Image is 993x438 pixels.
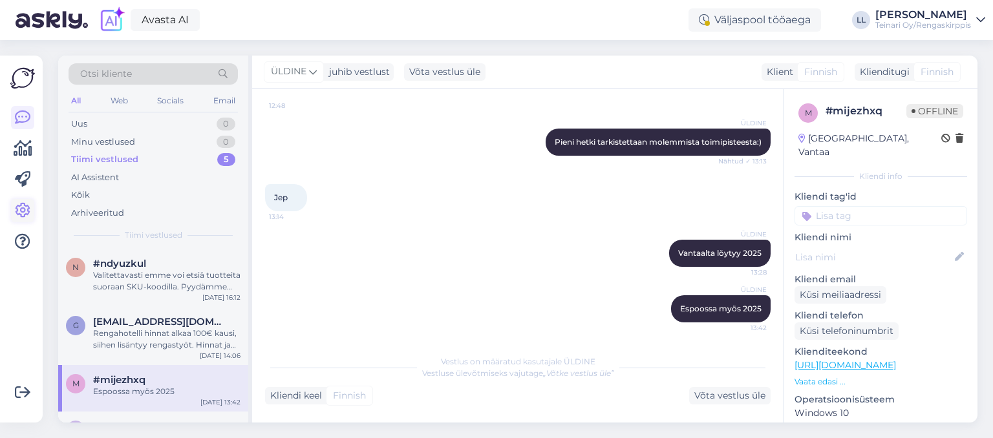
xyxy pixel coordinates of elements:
[795,231,967,244] p: Kliendi nimi
[125,229,182,241] span: Tiimi vestlused
[274,193,288,202] span: Jep
[265,389,322,402] div: Kliendi keel
[71,118,87,130] div: Uus
[441,357,595,366] span: Vestlus on määratud kasutajale ÜLDINE
[804,65,837,79] span: Finnish
[718,229,767,239] span: ÜLDINE
[543,368,614,378] i: „Võtke vestlus üle”
[71,171,119,184] div: AI Assistent
[875,10,985,30] a: [PERSON_NAME]Teinari Oy/Rengaskirppis
[718,285,767,295] span: ÜLDINE
[680,304,762,313] span: Espoossa myös 2025
[217,136,235,149] div: 0
[93,316,228,328] span: gfsnake@hotmail.com
[795,250,952,264] input: Lisa nimi
[108,92,131,109] div: Web
[689,387,771,404] div: Võta vestlus üle
[93,386,240,397] div: Espoossa myös 2025
[805,108,812,118] span: m
[269,101,317,110] span: 12:48
[93,269,240,293] div: Valitettavasti emme voi etsiä tuotteita suoraan SKU-koodilla. Pyydämme sinua käyttämään verkkokau...
[93,258,146,269] span: #ndyuzkul
[689,8,821,32] div: Väljaspool tööaega
[852,11,870,29] div: LL
[906,104,963,118] span: Offline
[795,359,896,371] a: [URL][DOMAIN_NAME]
[718,118,767,128] span: ÜLDINE
[155,92,186,109] div: Socials
[72,262,79,272] span: n
[795,345,967,359] p: Klienditeekond
[795,190,967,203] p: Kliendi tag'id
[200,351,240,360] div: [DATE] 14:06
[555,137,762,147] span: Pieni hetki tarkistettaan molemmista toimipisteesta:)
[271,65,306,79] span: ÜLDINE
[875,20,971,30] div: Teinari Oy/Rengaskirppis
[795,393,967,406] p: Operatsioonisüsteem
[93,374,145,386] span: #mijezhxq
[200,397,240,407] div: [DATE] 13:42
[80,67,132,81] span: Otsi kliente
[131,9,200,31] a: Avasta AI
[98,6,125,34] img: explore-ai
[826,103,906,119] div: # mijezhxq
[875,10,971,20] div: [PERSON_NAME]
[93,328,240,351] div: Rengahotelli hinnat alkaa 100€ kausi, siihen lisäntyy rengastyöt. Hinnat ja saatavilla olevat pak...
[93,421,228,432] span: anzq1983@gmail.com
[762,65,793,79] div: Klient
[718,323,767,333] span: 13:42
[269,212,317,222] span: 13:14
[795,273,967,286] p: Kliendi email
[795,286,886,304] div: Küsi meiliaadressi
[798,132,941,159] div: [GEOGRAPHIC_DATA], Vantaa
[72,379,80,388] span: m
[217,153,235,166] div: 5
[69,92,83,109] div: All
[10,66,35,90] img: Askly Logo
[71,207,124,220] div: Arhiveeritud
[795,206,967,225] input: Lisa tag
[71,153,138,166] div: Tiimi vestlused
[422,368,614,378] span: Vestluse ülevõtmiseks vajutage
[795,322,899,340] div: Küsi telefoninumbrit
[211,92,238,109] div: Email
[333,389,366,402] span: Finnish
[73,320,79,330] span: g
[217,118,235,130] div: 0
[324,65,390,79] div: juhib vestlust
[795,406,967,420] p: Windows 10
[71,189,90,202] div: Kõik
[678,248,762,258] span: Vantaalta löytyy 2025
[404,63,486,81] div: Võta vestlus üle
[71,136,135,149] div: Minu vestlused
[795,171,967,182] div: Kliendi info
[855,65,910,79] div: Klienditugi
[202,293,240,302] div: [DATE] 16:12
[795,376,967,388] p: Vaata edasi ...
[718,156,767,166] span: Nähtud ✓ 13:13
[921,65,954,79] span: Finnish
[718,267,767,277] span: 13:28
[795,309,967,322] p: Kliendi telefon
